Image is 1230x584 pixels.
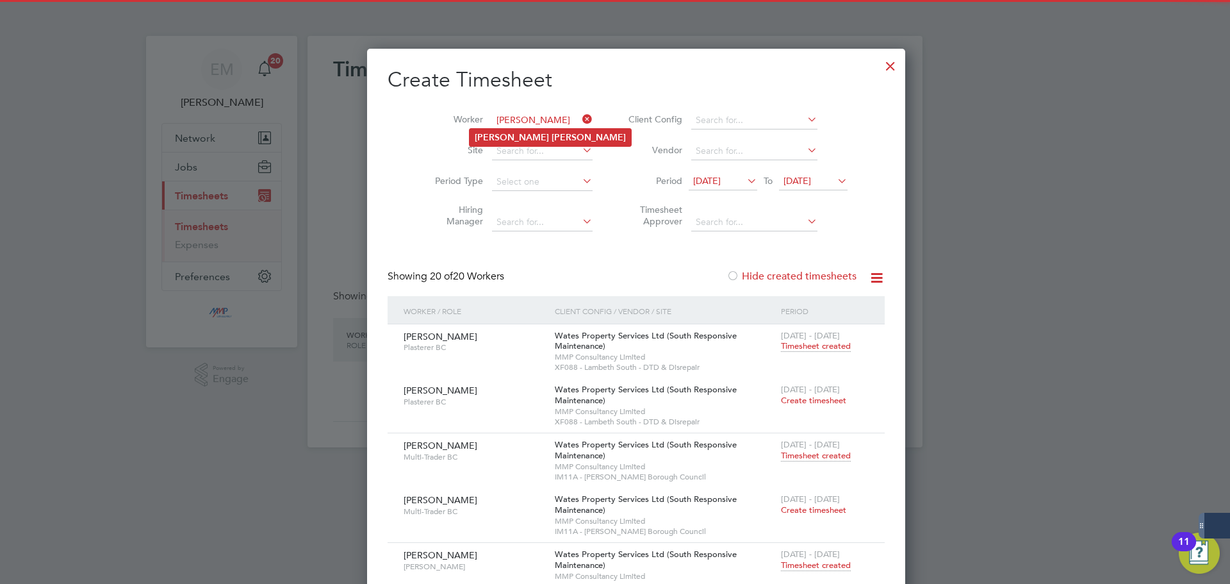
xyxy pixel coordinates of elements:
span: To [760,172,776,189]
span: [DATE] [783,175,811,187]
span: Timesheet created [781,560,851,571]
input: Search for... [492,142,593,160]
span: [DATE] - [DATE] [781,439,840,450]
span: MMP Consultancy Limited [555,352,775,362]
input: Search for... [492,213,593,231]
span: IM11A - [PERSON_NAME] Borough Council [555,472,775,482]
label: Site [425,144,483,156]
span: MMP Consultancy Limited [555,406,775,417]
span: IM11A - [PERSON_NAME] Borough Council [555,526,775,537]
b: [PERSON_NAME] [475,132,549,143]
span: Timesheet created [781,450,851,462]
span: [PERSON_NAME] [404,385,477,396]
span: [DATE] [693,175,721,187]
span: Plasterer BC [404,397,545,407]
label: Period Type [425,175,483,187]
b: [PERSON_NAME] [552,132,626,143]
label: Worker [425,113,483,125]
input: Search for... [691,213,817,231]
div: Client Config / Vendor / Site [552,296,778,326]
input: Search for... [492,112,593,129]
div: Showing [388,270,507,283]
span: Multi-Trader BC [404,452,545,462]
div: 11 [1178,542,1190,558]
span: Wates Property Services Ltd (South Responsive Maintenance) [555,384,737,406]
span: [PERSON_NAME] [404,549,477,561]
span: [DATE] - [DATE] [781,549,840,560]
label: Period [625,175,682,187]
span: [PERSON_NAME] [404,331,477,342]
div: Period [778,296,872,326]
span: MMP Consultancy Limited [555,462,775,472]
span: Wates Property Services Ltd (South Responsive Maintenance) [555,549,737,571]
h2: Create Timesheet [388,67,885,94]
span: Multi-Trader BC [404,506,545,517]
span: Create timesheet [781,395,846,406]
label: Hiring Manager [425,204,483,227]
span: [PERSON_NAME] [404,494,477,506]
span: MMP Consultancy Limited [555,516,775,526]
label: Vendor [625,144,682,156]
input: Search for... [691,142,817,160]
span: MMP Consultancy Limited [555,571,775,581]
span: [PERSON_NAME] [404,440,477,451]
span: Wates Property Services Ltd (South Responsive Maintenance) [555,494,737,515]
span: 20 of [430,270,453,283]
input: Search for... [691,112,817,129]
div: Worker / Role [400,296,552,326]
button: Open Resource Center, 11 new notifications [1179,533,1220,574]
span: Create timesheet [781,505,846,515]
span: Timesheet created [781,340,851,352]
label: Hide created timesheets [726,270,857,283]
span: 20 Workers [430,270,504,283]
span: [PERSON_NAME] [404,562,545,572]
span: Wates Property Services Ltd (South Responsive Maintenance) [555,330,737,352]
span: [DATE] - [DATE] [781,330,840,341]
span: Plasterer BC [404,342,545,353]
span: Wates Property Services Ltd (South Responsive Maintenance) [555,439,737,461]
label: Timesheet Approver [625,204,682,227]
input: Select one [492,173,593,191]
span: XF088 - Lambeth South - DTD & Disrepair [555,417,775,427]
span: [DATE] - [DATE] [781,384,840,395]
label: Client Config [625,113,682,125]
span: [DATE] - [DATE] [781,494,840,505]
span: XF088 - Lambeth South - DTD & Disrepair [555,362,775,372]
